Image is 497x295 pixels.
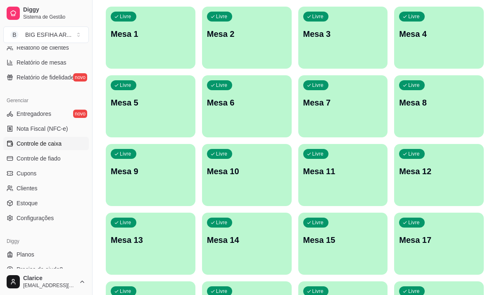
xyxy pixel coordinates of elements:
[202,213,292,275] button: LivreMesa 14
[17,184,38,192] span: Clientes
[3,167,89,180] a: Cupons
[3,235,89,248] div: Diggy
[216,219,228,226] p: Livre
[3,122,89,135] a: Nota Fiscal (NFC-e)
[106,7,195,69] button: LivreMesa 1
[3,94,89,107] div: Gerenciar
[10,31,19,39] span: B
[17,214,54,222] span: Configurações
[298,75,388,137] button: LivreMesa 7
[3,56,89,69] a: Relatório de mesas
[312,288,324,295] p: Livre
[399,97,479,108] p: Mesa 8
[3,197,89,210] a: Estoque
[394,144,484,206] button: LivreMesa 12
[3,248,89,261] a: Planos
[23,282,76,289] span: [EMAIL_ADDRESS][DOMAIN_NAME]
[3,211,89,225] a: Configurações
[394,7,484,69] button: LivreMesa 4
[120,219,131,226] p: Livre
[399,234,479,246] p: Mesa 17
[3,71,89,84] a: Relatório de fidelidadenovo
[216,13,228,20] p: Livre
[207,28,287,40] p: Mesa 2
[3,26,89,43] button: Select a team
[17,43,69,52] span: Relatório de clientes
[17,199,38,207] span: Estoque
[394,75,484,137] button: LivreMesa 8
[303,28,383,40] p: Mesa 3
[106,213,195,275] button: LivreMesa 13
[17,73,74,82] span: Relatório de fidelidade
[17,154,61,163] span: Controle de fiado
[111,97,190,108] p: Mesa 5
[23,275,76,282] span: Clarice
[111,28,190,40] p: Mesa 1
[399,28,479,40] p: Mesa 4
[408,219,420,226] p: Livre
[303,165,383,177] p: Mesa 11
[3,3,89,23] a: DiggySistema de Gestão
[207,165,287,177] p: Mesa 10
[408,13,420,20] p: Livre
[25,31,71,39] div: BIG ESFIHA AR ...
[106,75,195,137] button: LivreMesa 5
[303,97,383,108] p: Mesa 7
[120,151,131,157] p: Livre
[17,58,67,67] span: Relatório de mesas
[207,97,287,108] p: Mesa 6
[408,288,420,295] p: Livre
[303,234,383,246] p: Mesa 15
[394,213,484,275] button: LivreMesa 17
[3,272,89,292] button: Clarice[EMAIL_ADDRESS][DOMAIN_NAME]
[120,13,131,20] p: Livre
[17,110,51,118] span: Entregadores
[312,219,324,226] p: Livre
[17,265,63,273] span: Precisa de ajuda?
[3,152,89,165] a: Controle de fiado
[216,82,228,89] p: Livre
[17,125,68,133] span: Nota Fiscal (NFC-e)
[408,151,420,157] p: Livre
[408,82,420,89] p: Livre
[3,137,89,150] a: Controle de caixa
[202,144,292,206] button: LivreMesa 10
[312,82,324,89] p: Livre
[3,107,89,120] a: Entregadoresnovo
[298,213,388,275] button: LivreMesa 15
[312,13,324,20] p: Livre
[23,14,86,20] span: Sistema de Gestão
[23,6,86,14] span: Diggy
[202,7,292,69] button: LivreMesa 2
[3,182,89,195] a: Clientes
[17,139,62,148] span: Controle de caixa
[216,288,228,295] p: Livre
[3,263,89,276] a: Precisa de ajuda?
[17,169,36,177] span: Cupons
[312,151,324,157] p: Livre
[111,234,190,246] p: Mesa 13
[216,151,228,157] p: Livre
[202,75,292,137] button: LivreMesa 6
[298,7,388,69] button: LivreMesa 3
[120,288,131,295] p: Livre
[17,250,34,259] span: Planos
[106,144,195,206] button: LivreMesa 9
[207,234,287,246] p: Mesa 14
[120,82,131,89] p: Livre
[298,144,388,206] button: LivreMesa 11
[399,165,479,177] p: Mesa 12
[111,165,190,177] p: Mesa 9
[3,41,89,54] a: Relatório de clientes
